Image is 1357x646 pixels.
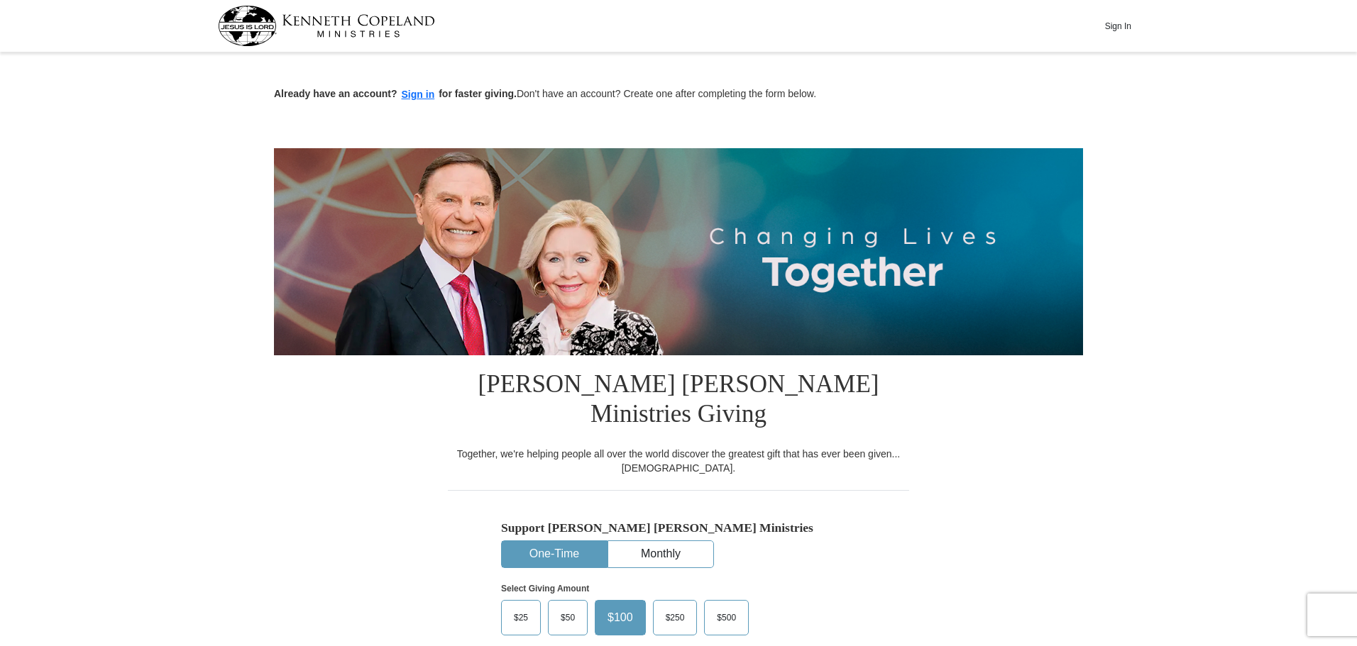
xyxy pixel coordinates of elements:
[501,584,589,594] strong: Select Giving Amount
[1097,15,1139,37] button: Sign In
[554,607,582,628] span: $50
[448,447,909,475] div: Together, we're helping people all over the world discover the greatest gift that has ever been g...
[659,607,692,628] span: $250
[397,87,439,103] button: Sign in
[218,6,435,46] img: kcm-header-logo.svg
[274,88,517,99] strong: Already have an account? for faster giving.
[448,355,909,447] h1: [PERSON_NAME] [PERSON_NAME] Ministries Giving
[507,607,535,628] span: $25
[710,607,743,628] span: $500
[274,87,1083,103] p: Don't have an account? Create one after completing the form below.
[501,520,856,535] h5: Support [PERSON_NAME] [PERSON_NAME] Ministries
[600,607,640,628] span: $100
[608,541,713,567] button: Monthly
[502,541,607,567] button: One-Time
